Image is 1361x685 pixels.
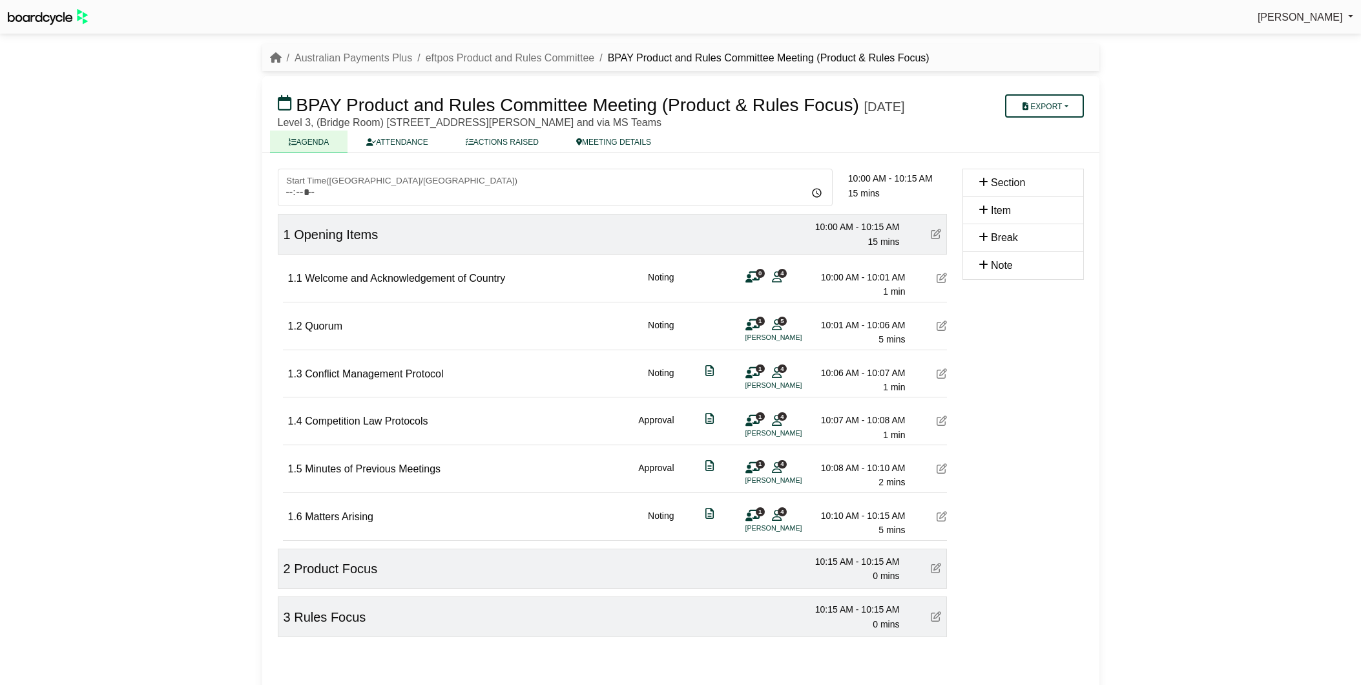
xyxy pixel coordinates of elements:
[270,131,348,153] a: AGENDA
[883,430,905,440] span: 1 min
[778,364,787,373] span: 4
[864,99,905,114] div: [DATE]
[778,507,787,516] span: 4
[756,317,765,325] span: 1
[848,171,947,185] div: 10:00 AM - 10:15 AM
[284,227,291,242] span: 1
[305,368,443,379] span: Conflict Management Protocol
[284,610,291,624] span: 3
[873,619,899,629] span: 0 mins
[638,461,674,490] div: Approval
[756,269,765,277] span: 0
[883,286,905,297] span: 1 min
[745,428,842,439] li: [PERSON_NAME]
[745,523,842,534] li: [PERSON_NAME]
[288,368,302,379] span: 1.3
[809,602,900,616] div: 10:15 AM - 10:15 AM
[809,554,900,569] div: 10:15 AM - 10:15 AM
[305,273,505,284] span: Welcome and Acknowledgement of Country
[557,131,670,153] a: MEETING DETAILS
[815,461,906,475] div: 10:08 AM - 10:10 AM
[426,52,594,63] a: eftpos Product and Rules Committee
[278,117,662,128] span: Level 3, (Bridge Room) [STREET_ADDRESS][PERSON_NAME] and via MS Teams
[284,562,291,576] span: 2
[1005,94,1083,118] button: Export
[305,416,428,427] span: Competition Law Protocols
[815,270,906,284] div: 10:00 AM - 10:01 AM
[991,260,1013,271] span: Note
[991,205,1011,216] span: Item
[305,511,373,522] span: Matters Arising
[815,366,906,380] div: 10:06 AM - 10:07 AM
[756,460,765,469] span: 1
[809,220,900,234] div: 10:00 AM - 10:15 AM
[778,317,787,325] span: 5
[305,321,342,332] span: Quorum
[815,509,906,523] div: 10:10 AM - 10:15 AM
[648,270,674,299] div: Noting
[1258,12,1343,23] span: [PERSON_NAME]
[594,50,929,67] li: BPAY Product and Rules Committee Meeting (Product & Rules Focus)
[288,321,302,332] span: 1.2
[756,412,765,421] span: 1
[8,9,88,25] img: BoardcycleBlackGreen-aaafeed430059cb809a45853b8cf6d952af9d84e6e89e1f1685b34bfd5cb7d64.svg
[638,413,674,442] div: Approval
[815,318,906,332] div: 10:01 AM - 10:06 AM
[991,177,1025,188] span: Section
[756,507,765,516] span: 1
[778,412,787,421] span: 4
[778,460,787,469] span: 4
[868,237,899,247] span: 15 mins
[288,463,302,474] span: 1.5
[648,318,674,347] div: Noting
[648,366,674,395] div: Noting
[878,334,905,344] span: 5 mins
[294,227,378,242] span: Opening Items
[745,475,842,486] li: [PERSON_NAME]
[305,463,441,474] span: Minutes of Previous Meetings
[288,273,302,284] span: 1.1
[778,269,787,277] span: 4
[270,50,930,67] nav: breadcrumb
[883,382,905,392] span: 1 min
[296,95,859,115] span: BPAY Product and Rules Committee Meeting (Product & Rules Focus)
[648,509,674,538] div: Noting
[878,525,905,535] span: 5 mins
[873,571,899,581] span: 0 mins
[294,610,366,624] span: Rules Focus
[348,131,446,153] a: ATTENDANCE
[288,511,302,522] span: 1.6
[294,562,377,576] span: Product Focus
[848,188,880,198] span: 15 mins
[878,477,905,487] span: 2 mins
[756,364,765,373] span: 1
[815,413,906,427] div: 10:07 AM - 10:08 AM
[447,131,557,153] a: ACTIONS RAISED
[288,416,302,427] span: 1.4
[1258,9,1353,26] a: [PERSON_NAME]
[991,232,1018,243] span: Break
[295,52,412,63] a: Australian Payments Plus
[745,380,842,391] li: [PERSON_NAME]
[745,332,842,343] li: [PERSON_NAME]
